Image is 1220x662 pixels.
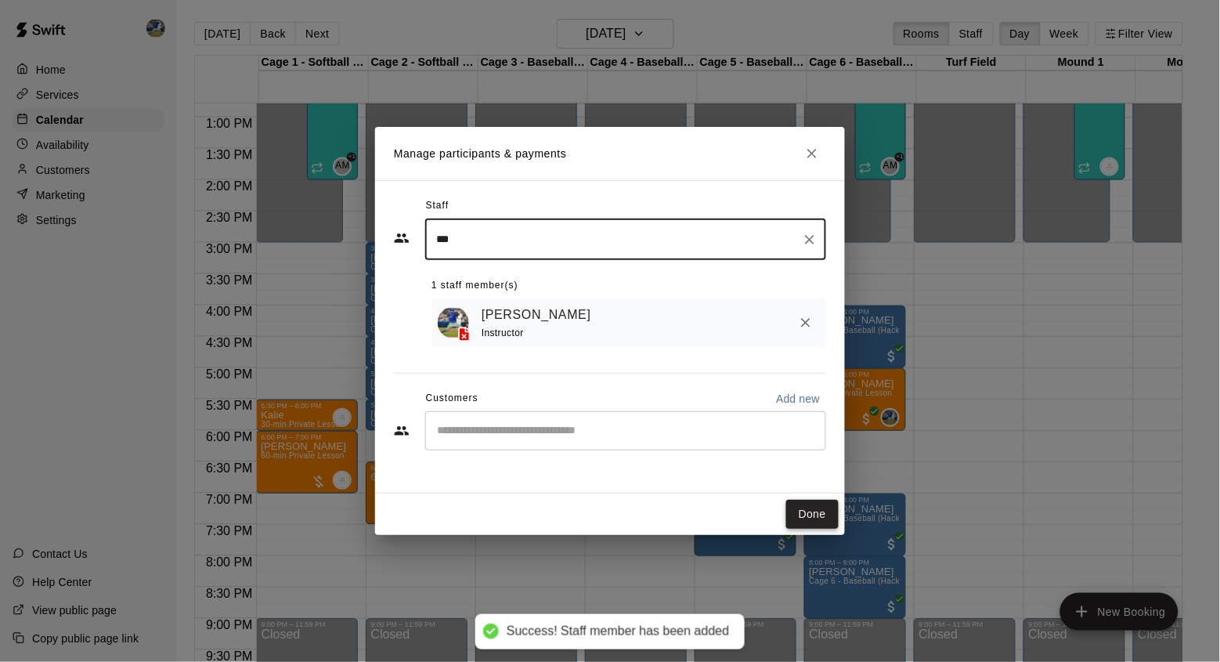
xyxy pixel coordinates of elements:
[482,327,524,338] span: Instructor
[394,423,410,439] svg: Customers
[482,305,591,325] a: [PERSON_NAME]
[425,219,826,260] div: Search staff
[798,139,826,168] button: Close
[792,309,820,337] button: Remove
[786,500,839,529] button: Done
[394,230,410,246] svg: Staff
[438,307,469,338] img: Brandon Gold
[507,624,729,640] div: Success! Staff member has been added
[770,386,826,411] button: Add new
[426,194,449,219] span: Staff
[431,273,518,298] span: 1 staff member(s)
[394,146,567,162] p: Manage participants & payments
[426,386,478,411] span: Customers
[425,411,826,450] div: Start typing to search customers...
[776,391,820,407] p: Add new
[799,229,821,251] button: Clear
